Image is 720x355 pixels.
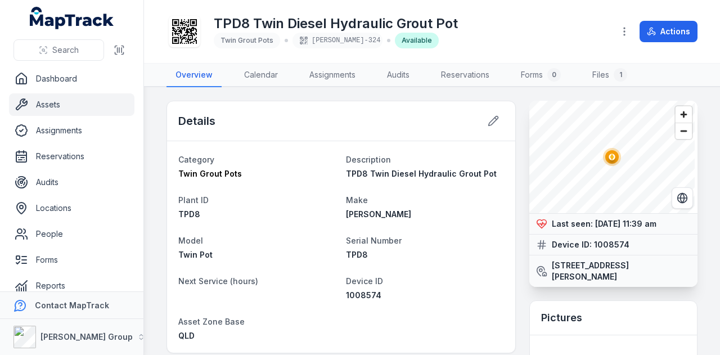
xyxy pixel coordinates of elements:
[676,123,692,139] button: Zoom out
[178,169,242,178] span: Twin Grout Pots
[346,250,368,259] span: TPD8
[52,44,79,56] span: Search
[9,223,134,245] a: People
[552,260,691,282] strong: [STREET_ADDRESS][PERSON_NAME]
[9,145,134,168] a: Reservations
[676,106,692,123] button: Zoom in
[595,219,656,228] span: [DATE] 11:39 am
[178,155,214,164] span: Category
[346,276,383,286] span: Device ID
[166,64,222,87] a: Overview
[346,209,411,219] span: [PERSON_NAME]
[35,300,109,310] strong: Contact MapTrack
[640,21,697,42] button: Actions
[9,249,134,271] a: Forms
[9,171,134,194] a: Audits
[346,169,497,178] span: TPD8 Twin Diesel Hydraulic Grout Pot
[346,236,402,245] span: Serial Number
[552,218,593,230] strong: Last seen:
[178,331,195,340] span: QLD
[178,195,209,205] span: Plant ID
[346,290,381,300] span: 1008574
[235,64,287,87] a: Calendar
[395,33,439,48] div: Available
[178,250,213,259] span: Twin Pot
[346,155,391,164] span: Description
[30,7,114,29] a: MapTrack
[300,64,364,87] a: Assignments
[552,239,592,250] strong: Device ID:
[214,15,458,33] h1: TPD8 Twin Diesel Hydraulic Grout Pot
[541,310,582,326] h3: Pictures
[583,64,636,87] a: Files1
[614,68,627,82] div: 1
[13,39,104,61] button: Search
[178,276,258,286] span: Next Service (hours)
[547,68,561,82] div: 0
[178,317,245,326] span: Asset Zone Base
[178,113,215,129] h2: Details
[178,209,200,219] span: TPD8
[40,332,133,341] strong: [PERSON_NAME] Group
[9,197,134,219] a: Locations
[432,64,498,87] a: Reservations
[346,195,368,205] span: Make
[595,219,656,228] time: 17/08/2025, 11:39:06 am
[9,275,134,297] a: Reports
[9,93,134,116] a: Assets
[594,239,629,250] strong: 1008574
[9,68,134,90] a: Dashboard
[672,187,693,209] button: Switch to Satellite View
[378,64,418,87] a: Audits
[292,33,382,48] div: [PERSON_NAME]-324
[529,101,695,213] canvas: Map
[9,119,134,142] a: Assignments
[220,36,273,44] span: Twin Grout Pots
[512,64,570,87] a: Forms0
[178,236,203,245] span: Model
